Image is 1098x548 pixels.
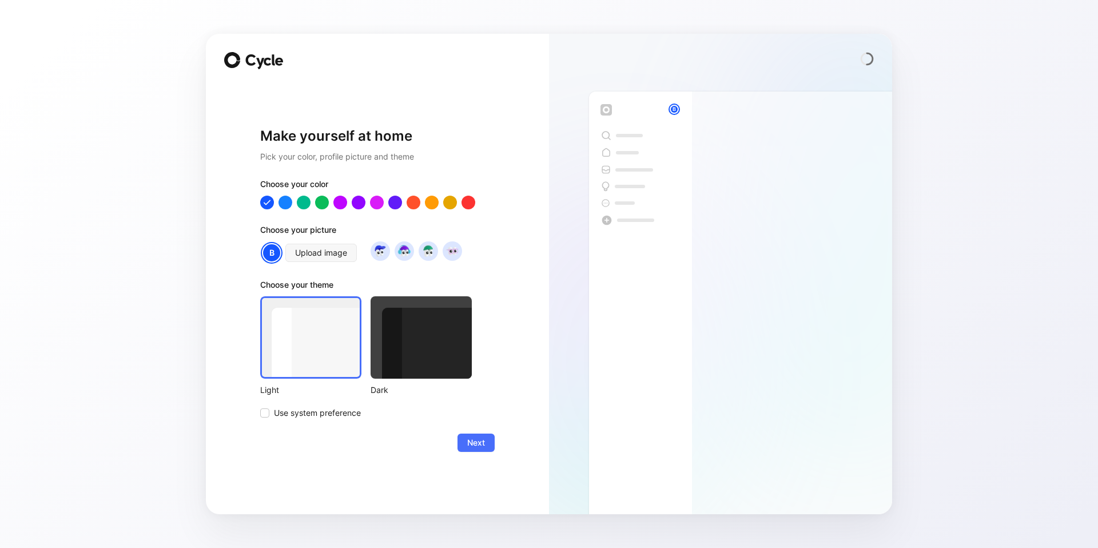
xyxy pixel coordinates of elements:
[396,243,412,259] img: avatar
[600,104,612,116] img: workspace-default-logo-wX5zAyuM.png
[260,150,495,164] h2: Pick your color, profile picture and theme
[262,243,281,263] div: B
[670,105,679,114] div: B
[295,246,347,260] span: Upload image
[444,243,460,259] img: avatar
[260,383,361,397] div: Light
[260,278,472,296] div: Choose your theme
[420,243,436,259] img: avatar
[371,383,472,397] div: Dark
[457,434,495,452] button: Next
[467,436,485,450] span: Next
[260,177,495,196] div: Choose your color
[285,244,357,262] button: Upload image
[260,127,495,145] h1: Make yourself at home
[260,223,495,241] div: Choose your picture
[372,243,388,259] img: avatar
[274,406,361,420] span: Use system preference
